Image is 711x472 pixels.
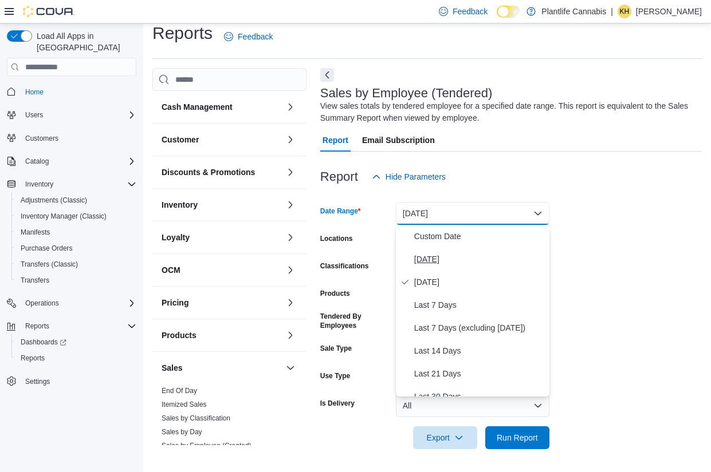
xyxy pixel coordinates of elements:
[396,394,549,417] button: All
[21,177,136,191] span: Inventory
[162,101,233,113] h3: Cash Management
[16,193,92,207] a: Adjustments (Classic)
[23,6,74,17] img: Cova
[320,289,350,298] label: Products
[11,208,141,224] button: Inventory Manager (Classic)
[414,275,545,289] span: [DATE]
[21,338,66,347] span: Dashboards
[21,296,64,310] button: Operations
[367,165,450,188] button: Hide Parameters
[162,414,230,422] a: Sales by Classification
[21,244,73,253] span: Purchase Orders
[162,442,252,450] a: Sales by Employee (Created)
[21,131,136,145] span: Customers
[32,30,136,53] span: Load All Apps in [GEOGRAPHIC_DATA]
[541,5,606,18] p: Plantlife Cannabis
[162,101,281,113] button: Cash Management
[414,321,545,335] span: Last 7 Days (excluding [DATE])
[284,263,297,277] button: OCM
[485,426,549,449] button: Run Report
[320,344,352,353] label: Sale Type
[21,260,78,269] span: Transfers (Classic)
[16,225,54,239] a: Manifests
[284,296,297,310] button: Pricing
[414,229,545,243] span: Custom Date
[2,130,141,146] button: Customers
[162,400,207,409] span: Itemized Sales
[497,6,521,18] input: Dark Mode
[21,84,136,98] span: Home
[162,330,197,341] h3: Products
[162,134,199,145] h3: Customer
[21,374,136,388] span: Settings
[2,373,141,390] button: Settings
[25,134,58,143] span: Customers
[414,252,545,266] span: [DATE]
[16,209,136,223] span: Inventory Manager (Classic)
[21,85,48,99] a: Home
[2,83,141,100] button: Home
[162,362,281,374] button: Sales
[362,129,435,152] span: Email Subscription
[284,165,297,179] button: Discounts & Promotions
[320,371,350,380] label: Use Type
[320,100,696,124] div: View sales totals by tendered employee for a specified date range. This report is equivalent to t...
[16,351,136,365] span: Reports
[414,344,545,358] span: Last 14 Days
[11,272,141,288] button: Transfers
[396,225,549,396] div: Select listbox
[162,232,190,243] h3: Loyalty
[21,132,63,145] a: Customers
[162,166,281,178] button: Discounts & Promotions
[11,334,141,350] a: Dashboards
[2,107,141,123] button: Users
[16,273,54,287] a: Transfers
[162,166,255,178] h3: Discounts & Promotions
[162,400,207,408] a: Itemized Sales
[320,207,361,216] label: Date Range
[162,387,197,395] a: End Of Day
[162,297,281,308] button: Pricing
[21,154,136,168] span: Catalog
[21,228,50,237] span: Manifests
[16,209,111,223] a: Inventory Manager (Classic)
[21,375,54,388] a: Settings
[25,157,49,166] span: Catalog
[219,25,277,48] a: Feedback
[320,170,358,184] h3: Report
[636,5,702,18] p: [PERSON_NAME]
[284,100,297,114] button: Cash Management
[320,399,355,408] label: Is Delivery
[21,196,87,205] span: Adjustments (Classic)
[413,426,477,449] button: Export
[284,361,297,375] button: Sales
[16,335,71,349] a: Dashboards
[16,225,136,239] span: Manifests
[284,198,297,212] button: Inventory
[453,6,488,17] span: Feedback
[21,296,136,310] span: Operations
[16,273,136,287] span: Transfers
[16,351,49,365] a: Reports
[11,224,141,240] button: Manifests
[21,154,53,168] button: Catalog
[2,295,141,311] button: Operations
[16,241,77,255] a: Purchase Orders
[25,180,53,189] span: Inventory
[25,110,43,120] span: Users
[162,362,183,374] h3: Sales
[25,377,50,386] span: Settings
[162,386,197,395] span: End Of Day
[320,312,391,330] label: Tendered By Employees
[611,5,613,18] p: |
[11,240,141,256] button: Purchase Orders
[162,199,198,211] h3: Inventory
[162,199,281,211] button: Inventory
[162,297,188,308] h3: Pricing
[323,129,348,152] span: Report
[7,78,136,419] nav: Complex example
[25,88,44,97] span: Home
[162,264,180,276] h3: OCM
[25,322,49,331] span: Reports
[21,319,54,333] button: Reports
